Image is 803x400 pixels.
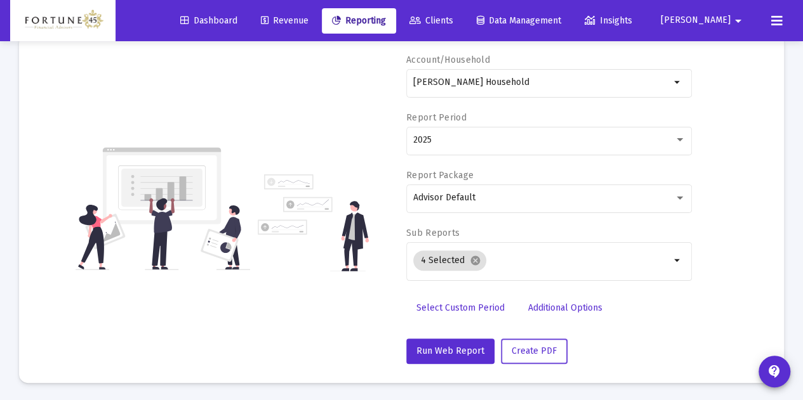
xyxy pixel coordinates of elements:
[413,192,475,203] span: Advisor Default
[413,248,670,273] mat-chip-list: Selection
[180,15,237,26] span: Dashboard
[416,302,505,313] span: Select Custom Period
[670,75,686,90] mat-icon: arrow_drop_down
[258,174,369,271] img: reporting-alt
[399,8,463,34] a: Clients
[416,345,484,356] span: Run Web Report
[261,15,309,26] span: Revenue
[574,8,642,34] a: Insights
[670,253,686,268] mat-icon: arrow_drop_down
[767,364,782,379] mat-icon: contact_support
[332,15,386,26] span: Reporting
[585,15,632,26] span: Insights
[470,255,481,266] mat-icon: cancel
[406,339,494,364] button: Run Web Report
[528,302,602,313] span: Additional Options
[322,8,396,34] a: Reporting
[413,250,486,271] mat-chip: 4 Selected
[512,345,557,356] span: Create PDF
[76,146,250,271] img: reporting
[661,15,731,26] span: [PERSON_NAME]
[413,134,432,145] span: 2025
[251,8,319,34] a: Revenue
[467,8,571,34] a: Data Management
[406,55,490,65] label: Account/Household
[413,77,670,87] input: Search or select an account or household
[731,8,746,34] mat-icon: arrow_drop_down
[170,8,248,34] a: Dashboard
[501,339,567,364] button: Create PDF
[406,228,460,238] label: Sub Reports
[477,15,561,26] span: Data Management
[406,170,474,181] label: Report Package
[406,112,467,123] label: Report Period
[20,8,106,34] img: Dashboard
[646,8,761,33] button: [PERSON_NAME]
[409,15,453,26] span: Clients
